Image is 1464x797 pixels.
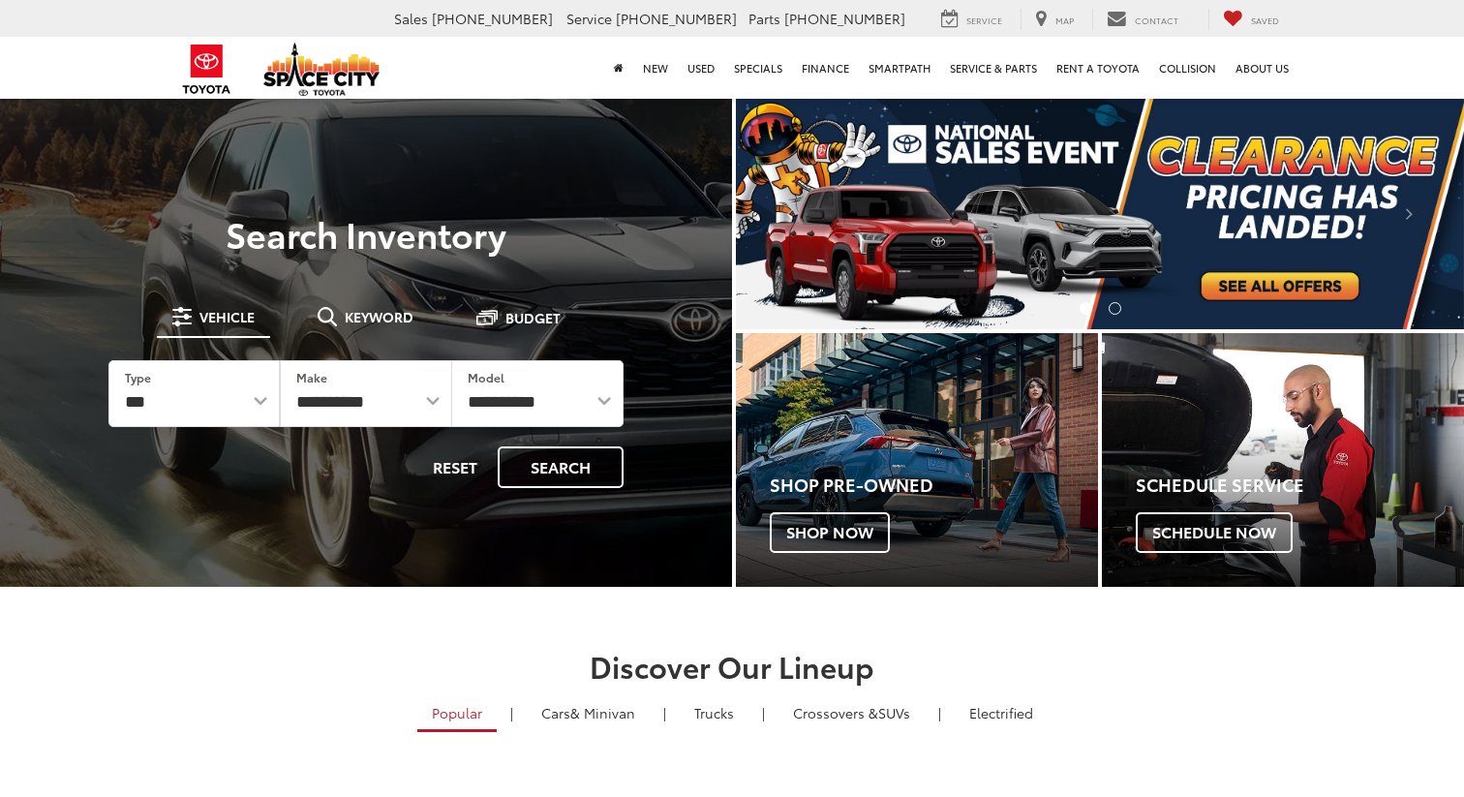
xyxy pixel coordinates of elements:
[859,37,940,99] a: SmartPath
[394,9,428,28] span: Sales
[1355,136,1464,291] button: Click to view next picture.
[527,696,650,729] a: Cars
[1149,37,1226,99] a: Collision
[784,9,905,28] span: [PHONE_NUMBER]
[736,97,1464,329] img: Clearance Pricing Has Landed
[468,369,504,385] label: Model
[1080,302,1092,315] li: Go to slide number 1.
[81,214,651,253] h3: Search Inventory
[1208,9,1294,30] a: My Saved Vehicles
[616,9,737,28] span: [PHONE_NUMBER]
[736,333,1098,587] a: Shop Pre-Owned Shop Now
[1136,512,1293,553] span: Schedule Now
[633,37,678,99] a: New
[417,696,497,732] a: Popular
[1102,333,1464,587] a: Schedule Service Schedule Now
[125,369,151,385] label: Type
[1047,37,1149,99] a: Rent a Toyota
[736,136,845,291] button: Click to view previous picture.
[170,38,243,101] img: Toyota
[570,703,635,722] span: & Minivan
[678,37,724,99] a: Used
[1102,333,1464,587] div: Toyota
[793,703,878,722] span: Crossovers &
[604,37,633,99] a: Home
[199,310,255,323] span: Vehicle
[49,650,1415,682] h2: Discover Our Lineup
[505,311,561,324] span: Budget
[498,446,624,488] button: Search
[1135,14,1178,26] span: Contact
[505,703,518,722] li: |
[778,696,925,729] a: SUVs
[927,9,1017,30] a: Service
[748,9,780,28] span: Parts
[658,703,671,722] li: |
[432,9,553,28] span: [PHONE_NUMBER]
[345,310,413,323] span: Keyword
[1136,475,1464,495] h4: Schedule Service
[1251,14,1279,26] span: Saved
[680,696,748,729] a: Trucks
[770,475,1098,495] h4: Shop Pre-Owned
[1226,37,1298,99] a: About Us
[296,369,327,385] label: Make
[736,97,1464,329] div: carousel slide number 1 of 2
[757,703,770,722] li: |
[736,97,1464,329] section: Carousel section with vehicle pictures - may contain disclaimers.
[770,512,890,553] span: Shop Now
[933,703,946,722] li: |
[566,9,612,28] span: Service
[1021,9,1088,30] a: Map
[263,43,380,96] img: Space City Toyota
[724,37,792,99] a: Specials
[955,696,1048,729] a: Electrified
[792,37,859,99] a: Finance
[736,333,1098,587] div: Toyota
[1055,14,1074,26] span: Map
[1092,9,1193,30] a: Contact
[416,446,494,488] button: Reset
[940,37,1047,99] a: Service & Parts
[966,14,1002,26] span: Service
[1109,302,1121,315] li: Go to slide number 2.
